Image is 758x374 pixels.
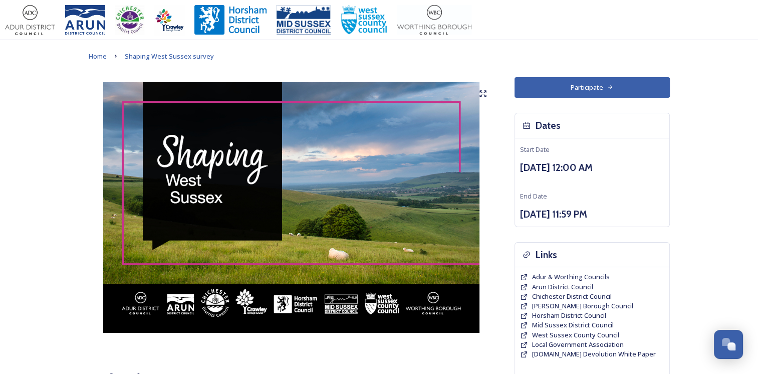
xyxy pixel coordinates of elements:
a: Home [89,50,107,62]
img: CDC%20Logo%20-%20you%20may%20have%20a%20better%20version.jpg [115,5,144,35]
h3: [DATE] 12:00 AM [520,160,664,175]
span: Shaping West Sussex survey [125,52,214,61]
a: [PERSON_NAME] Borough Council [532,301,633,311]
button: Participate [515,77,670,98]
a: Arun District Council [532,282,593,292]
img: WSCCPos-Spot-25mm.jpg [341,5,388,35]
span: Arun District Council [532,282,593,291]
h3: [DATE] 11:59 PM [520,207,664,222]
img: Horsham%20DC%20Logo.jpg [194,5,267,35]
span: [PERSON_NAME] Borough Council [532,301,633,310]
img: 150ppimsdc%20logo%20blue.png [277,5,331,35]
span: Start Date [520,145,550,154]
img: Adur%20logo%20%281%29.jpeg [5,5,55,35]
img: Worthing_Adur%20%281%29.jpg [397,5,471,35]
a: Shaping West Sussex survey [125,50,214,62]
a: West Sussex County Council [532,330,619,340]
span: Mid Sussex District Council [532,320,614,329]
button: Open Chat [714,330,743,359]
span: Adur & Worthing Councils [532,272,610,281]
a: Chichester District Council [532,292,612,301]
span: End Date [520,192,547,201]
a: Local Government Association [532,340,624,349]
h3: Links [536,248,557,262]
span: Home [89,52,107,61]
a: Mid Sussex District Council [532,320,614,330]
span: West Sussex County Council [532,330,619,339]
h3: Dates [536,118,561,133]
span: [DOMAIN_NAME] Devolution White Paper [532,349,656,358]
a: Adur & Worthing Councils [532,272,610,282]
img: Crawley%20BC%20logo.jpg [154,5,184,35]
a: Horsham District Council [532,311,606,320]
a: [DOMAIN_NAME] Devolution White Paper [532,349,656,359]
img: Arun%20District%20Council%20logo%20blue%20CMYK.jpg [65,5,105,35]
